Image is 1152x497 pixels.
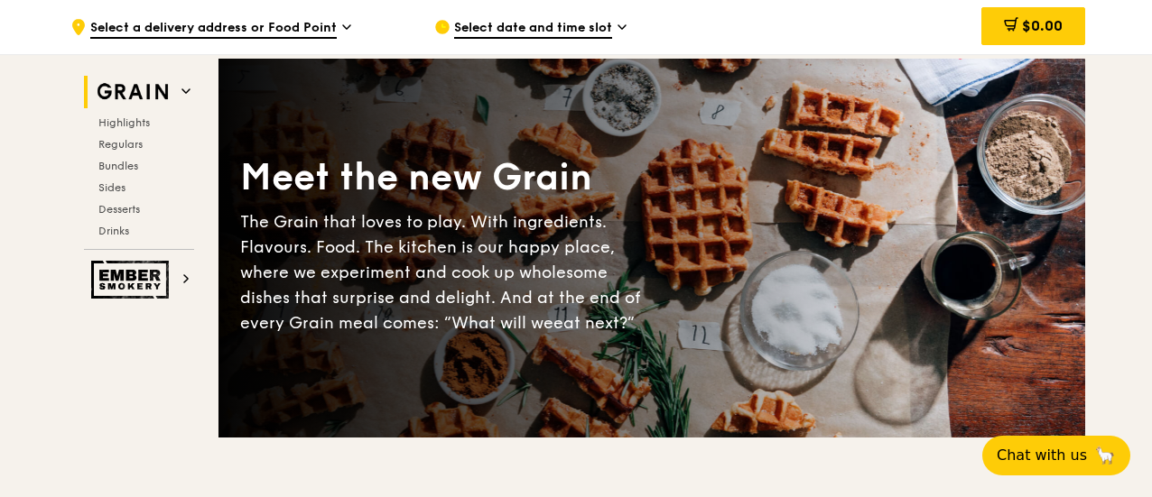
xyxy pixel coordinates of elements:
div: The Grain that loves to play. With ingredients. Flavours. Food. The kitchen is our happy place, w... [240,209,652,336]
img: Ember Smokery web logo [91,261,174,299]
span: 🦙 [1094,445,1116,466]
span: Select a delivery address or Food Point [90,19,337,39]
img: Grain web logo [91,76,174,108]
span: Desserts [98,203,140,216]
span: Sides [98,181,125,194]
span: Bundles [98,160,138,172]
span: Regulars [98,138,143,151]
span: $0.00 [1022,17,1063,34]
span: eat next?” [553,313,635,333]
span: Select date and time slot [454,19,612,39]
span: Highlights [98,116,150,129]
span: Chat with us [997,445,1087,466]
div: Meet the new Grain [240,153,652,202]
span: Drinks [98,225,129,237]
button: Chat with us🦙 [982,436,1130,475]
